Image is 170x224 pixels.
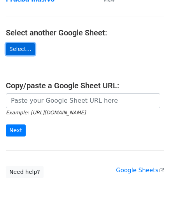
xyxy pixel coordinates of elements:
[6,93,160,108] input: Paste your Google Sheet URL here
[6,81,164,90] h4: Copy/paste a Google Sheet URL:
[131,187,170,224] iframe: Chat Widget
[6,110,86,115] small: Example: [URL][DOMAIN_NAME]
[6,124,26,136] input: Next
[6,43,35,55] a: Select...
[131,187,170,224] div: Widget de chat
[6,166,44,178] a: Need help?
[6,28,164,37] h4: Select another Google Sheet:
[116,167,164,174] a: Google Sheets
